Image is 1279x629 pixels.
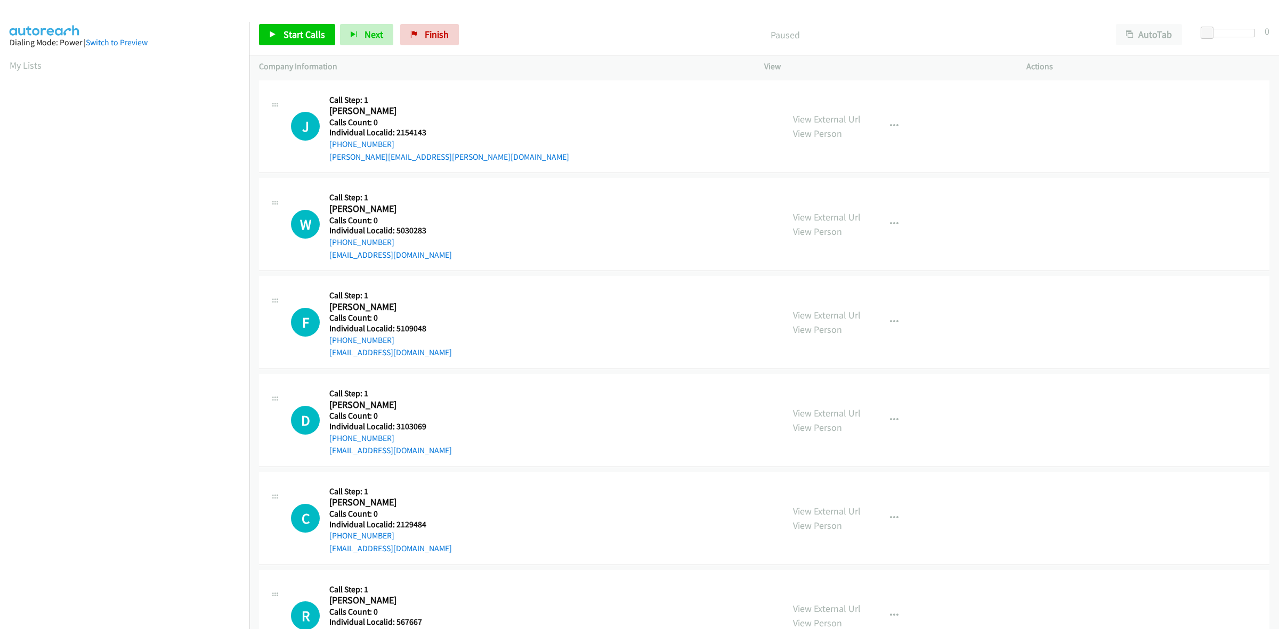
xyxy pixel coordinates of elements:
[329,215,452,226] h5: Calls Count: 0
[284,28,325,40] span: Start Calls
[291,112,320,141] div: The call is yet to be attempted
[291,308,320,337] div: The call is yet to be attempted
[329,301,432,313] h2: [PERSON_NAME]
[10,82,249,588] iframe: Dialpad
[400,24,459,45] a: Finish
[329,509,452,519] h5: Calls Count: 0
[329,421,452,432] h5: Individual Localid: 3103069
[291,210,320,239] div: The call is yet to be attempted
[259,60,745,73] p: Company Information
[793,309,861,321] a: View External Url
[793,602,861,615] a: View External Url
[86,37,148,47] a: Switch to Preview
[329,313,452,323] h5: Calls Count: 0
[291,406,320,435] div: The call is yet to be attempted
[1265,24,1269,38] div: 0
[329,127,569,138] h5: Individual Localid: 2154143
[329,594,432,607] h2: [PERSON_NAME]
[329,237,394,247] a: [PHONE_NUMBER]
[793,113,861,125] a: View External Url
[329,203,432,215] h2: [PERSON_NAME]
[793,617,842,629] a: View Person
[329,139,394,149] a: [PHONE_NUMBER]
[1026,60,1269,73] p: Actions
[291,210,320,239] h1: W
[329,323,452,334] h5: Individual Localid: 5109048
[10,36,240,49] div: Dialing Mode: Power |
[329,607,452,617] h5: Calls Count: 0
[329,486,452,497] h5: Call Step: 1
[425,28,449,40] span: Finish
[291,504,320,533] h1: C
[764,60,1007,73] p: View
[793,505,861,517] a: View External Url
[365,28,383,40] span: Next
[340,24,393,45] button: Next
[329,617,452,627] h5: Individual Localid: 567667
[329,543,452,553] a: [EMAIL_ADDRESS][DOMAIN_NAME]
[329,117,569,128] h5: Calls Count: 0
[329,95,569,105] h5: Call Step: 1
[329,335,394,345] a: [PHONE_NUMBER]
[793,407,861,419] a: View External Url
[291,308,320,337] h1: F
[793,421,842,434] a: View Person
[329,411,452,421] h5: Calls Count: 0
[1116,24,1182,45] button: AutoTab
[259,24,335,45] a: Start Calls
[329,105,432,117] h2: [PERSON_NAME]
[329,250,452,260] a: [EMAIL_ADDRESS][DOMAIN_NAME]
[329,584,452,595] h5: Call Step: 1
[329,152,569,162] a: [PERSON_NAME][EMAIL_ADDRESS][PERSON_NAME][DOMAIN_NAME]
[329,445,452,455] a: [EMAIL_ADDRESS][DOMAIN_NAME]
[329,347,452,357] a: [EMAIL_ADDRESS][DOMAIN_NAME]
[329,519,452,530] h5: Individual Localid: 2129484
[329,192,452,203] h5: Call Step: 1
[793,225,842,238] a: View Person
[329,530,394,541] a: [PHONE_NUMBER]
[10,59,42,71] a: My Lists
[329,225,452,236] h5: Individual Localid: 5030283
[329,496,432,509] h2: [PERSON_NAME]
[793,323,842,336] a: View Person
[291,112,320,141] h1: J
[329,433,394,443] a: [PHONE_NUMBER]
[1206,29,1255,37] div: Delay between calls (in seconds)
[473,28,1097,42] p: Paused
[793,127,842,140] a: View Person
[793,519,842,532] a: View Person
[793,211,861,223] a: View External Url
[291,406,320,435] h1: D
[329,290,452,301] h5: Call Step: 1
[291,504,320,533] div: The call is yet to be attempted
[329,399,432,411] h2: [PERSON_NAME]
[329,388,452,399] h5: Call Step: 1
